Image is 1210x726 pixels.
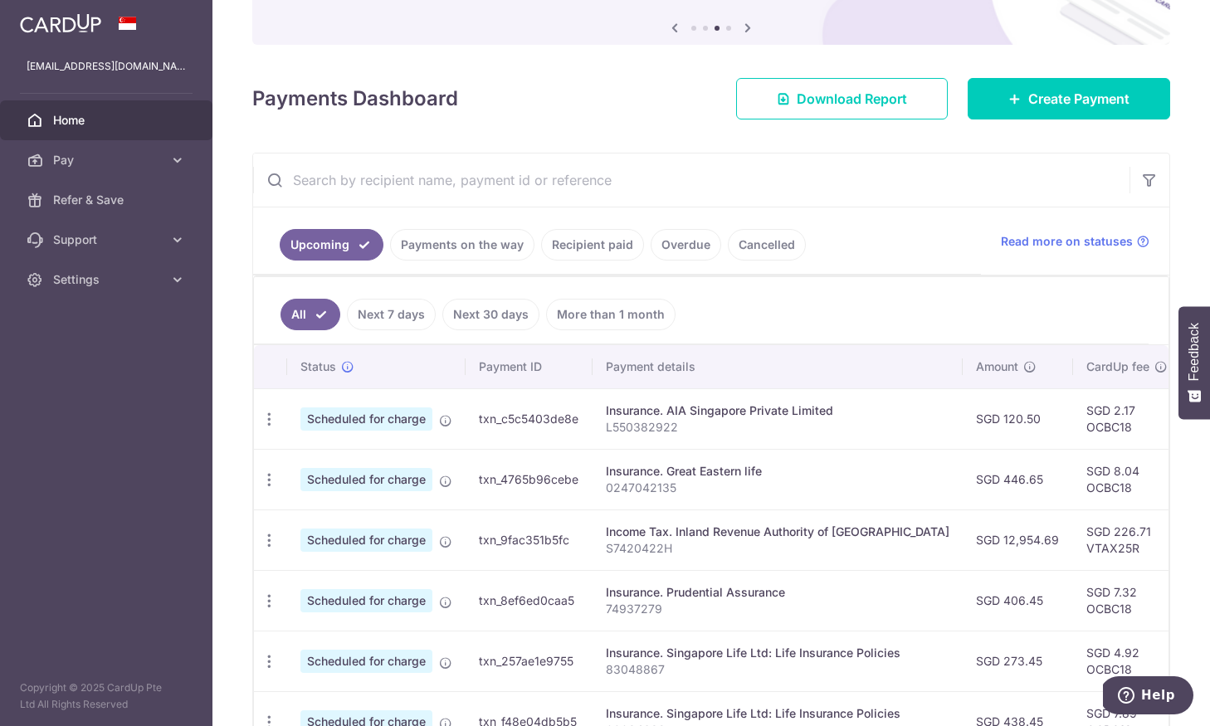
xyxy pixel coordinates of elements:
h4: Payments Dashboard [252,84,458,114]
td: txn_257ae1e9755 [466,631,593,691]
td: txn_9fac351b5fc [466,509,593,570]
td: SGD 273.45 [963,631,1073,691]
td: txn_4765b96cebe [466,449,593,509]
span: Refer & Save [53,192,163,208]
p: 74937279 [606,601,949,617]
span: Create Payment [1028,89,1129,109]
th: Payment details [593,345,963,388]
td: SGD 226.71 VTAX25R [1073,509,1181,570]
a: Create Payment [968,78,1170,119]
span: Read more on statuses [1001,233,1133,250]
th: Payment ID [466,345,593,388]
img: CardUp [20,13,101,33]
a: All [281,299,340,330]
td: SGD 446.65 [963,449,1073,509]
span: Scheduled for charge [300,589,432,612]
span: Download Report [797,89,907,109]
span: Scheduled for charge [300,650,432,673]
a: Read more on statuses [1001,233,1149,250]
span: CardUp fee [1086,358,1149,375]
td: SGD 406.45 [963,570,1073,631]
a: Recipient paid [541,229,644,261]
td: SGD 2.17 OCBC18 [1073,388,1181,449]
p: L550382922 [606,419,949,436]
a: Cancelled [728,229,806,261]
a: Next 7 days [347,299,436,330]
td: SGD 4.92 OCBC18 [1073,631,1181,691]
a: Payments on the way [390,229,534,261]
a: Download Report [736,78,948,119]
span: Pay [53,152,163,168]
td: SGD 12,954.69 [963,509,1073,570]
a: More than 1 month [546,299,676,330]
div: Insurance. Singapore Life Ltd: Life Insurance Policies [606,645,949,661]
span: Scheduled for charge [300,529,432,552]
span: Scheduled for charge [300,407,432,431]
p: [EMAIL_ADDRESS][DOMAIN_NAME] [27,58,186,75]
span: Feedback [1187,323,1202,381]
a: Next 30 days [442,299,539,330]
input: Search by recipient name, payment id or reference [253,153,1129,207]
td: SGD 7.32 OCBC18 [1073,570,1181,631]
span: Scheduled for charge [300,468,432,491]
td: txn_8ef6ed0caa5 [466,570,593,631]
p: 83048867 [606,661,949,678]
td: txn_c5c5403de8e [466,388,593,449]
span: Status [300,358,336,375]
p: S7420422H [606,540,949,557]
div: Insurance. Prudential Assurance [606,584,949,601]
a: Overdue [651,229,721,261]
td: SGD 120.50 [963,388,1073,449]
span: Settings [53,271,163,288]
td: SGD 8.04 OCBC18 [1073,449,1181,509]
div: Income Tax. Inland Revenue Authority of [GEOGRAPHIC_DATA] [606,524,949,540]
button: Feedback - Show survey [1178,306,1210,419]
span: Amount [976,358,1018,375]
div: Insurance. AIA Singapore Private Limited [606,402,949,419]
iframe: Opens a widget where you can find more information [1103,676,1193,718]
div: Insurance. Great Eastern life [606,463,949,480]
div: Insurance. Singapore Life Ltd: Life Insurance Policies [606,705,949,722]
a: Upcoming [280,229,383,261]
span: Support [53,231,163,248]
span: Home [53,112,163,129]
p: 0247042135 [606,480,949,496]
